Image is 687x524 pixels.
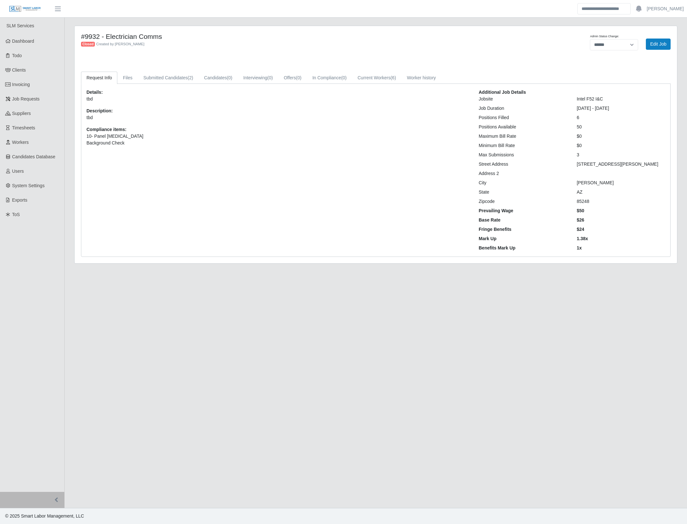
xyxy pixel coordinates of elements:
[12,212,20,217] span: ToS
[647,5,684,12] a: [PERSON_NAME]
[12,169,24,174] span: Users
[12,183,45,188] span: System Settings
[474,114,572,121] div: Positions Filled
[199,72,238,84] a: Candidates
[86,90,103,95] b: Details:
[572,179,670,186] div: [PERSON_NAME]
[12,39,34,44] span: Dashboard
[391,75,396,80] span: (6)
[341,75,347,80] span: (0)
[81,72,117,84] a: Request Info
[572,142,670,149] div: $0
[81,32,421,40] h4: #9932 - Electrician Comms
[572,217,670,223] div: $26
[138,72,199,84] a: Submitted Candidates
[12,96,40,101] span: Job Requests
[296,75,302,80] span: (0)
[96,42,144,46] span: Created by [PERSON_NAME]
[474,96,572,102] div: Jobsite
[474,198,572,205] div: Zipcode
[86,140,469,146] li: Background Check
[12,53,22,58] span: Todo
[474,217,572,223] div: Base Rate
[572,198,670,205] div: 85248
[479,90,526,95] b: Additional Job Details
[267,75,273,80] span: (0)
[572,207,670,214] div: $50
[572,226,670,233] div: $24
[12,140,29,145] span: Workers
[86,96,469,102] p: tbd
[474,179,572,186] div: City
[81,42,95,47] span: Closed
[12,82,30,87] span: Invoicing
[86,127,126,132] b: Compliance items:
[572,235,670,242] div: 1.38x
[572,161,670,168] div: [STREET_ADDRESS][PERSON_NAME]
[572,245,670,251] div: 1x
[352,72,402,84] a: Current Workers
[227,75,232,80] span: (0)
[572,114,670,121] div: 6
[577,3,631,14] input: Search
[474,226,572,233] div: Fringe Benefits
[572,152,670,158] div: 3
[86,114,469,121] p: tbd
[572,133,670,140] div: $0
[307,72,352,84] a: In Compliance
[474,189,572,196] div: State
[474,161,572,168] div: Street Address
[474,170,572,177] div: Address 2
[572,124,670,130] div: 50
[117,72,138,84] a: Files
[12,67,26,73] span: Clients
[474,105,572,112] div: Job Duration
[474,124,572,130] div: Positions Available
[474,245,572,251] div: Benefits Mark Up
[474,207,572,214] div: Prevailing Wage
[572,189,670,196] div: AZ
[188,75,193,80] span: (2)
[12,125,35,130] span: Timesheets
[238,72,278,84] a: Interviewing
[12,154,56,159] span: Candidates Database
[86,108,113,113] b: Description:
[474,152,572,158] div: Max Submissions
[474,142,572,149] div: Minimum Bill Rate
[474,235,572,242] div: Mark Up
[646,39,671,50] a: Edit Job
[590,34,619,39] label: Admin Status Change:
[572,96,670,102] div: Intel F52 I&C
[474,133,572,140] div: Maximum Bill Rate
[5,513,84,519] span: © 2025 Smart Labor Management, LLC
[12,111,31,116] span: Suppliers
[12,197,27,203] span: Exports
[402,72,441,84] a: Worker history
[572,105,670,112] div: [DATE] - [DATE]
[9,5,41,13] img: SLM Logo
[86,133,469,140] li: 10- Panel [MEDICAL_DATA]
[278,72,307,84] a: Offers
[6,23,34,28] span: SLM Services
